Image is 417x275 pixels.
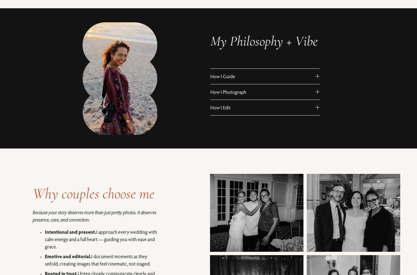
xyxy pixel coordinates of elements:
button: How I Guide [210,69,320,84]
p: I approach every wedding with calm energy and a full heart — guiding you with ease and grace. [45,229,158,251]
em: My Philosophy + Vibe [210,33,318,50]
p: I document moments as they unfold, creating images that feel cinematic, not staged. [45,253,158,268]
button: How I Edit [210,100,320,116]
span: How I Edit [210,105,316,111]
span: How I Photograph [210,89,316,95]
em: Because your story deserves more than just pretty photos. It deserves presence, care, and connect... [33,210,157,223]
span: How I Guide [210,74,316,80]
em: Why couples choose me [33,185,154,203]
strong: Emotive and editorial. [45,253,91,260]
strong: Intentional and present. [45,229,96,235]
button: How I Photograph [210,85,320,100]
